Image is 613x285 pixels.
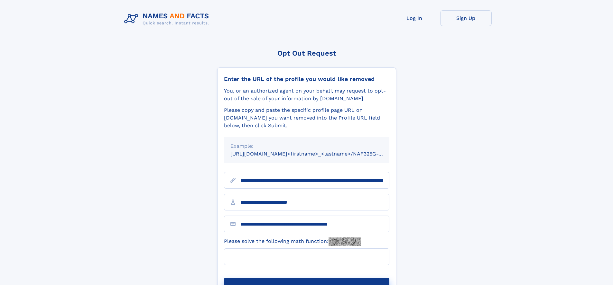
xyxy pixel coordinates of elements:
div: Please copy and paste the specific profile page URL on [DOMAIN_NAME] you want removed into the Pr... [224,106,389,129]
div: You, or an authorized agent on your behalf, may request to opt-out of the sale of your informatio... [224,87,389,102]
a: Sign Up [440,10,492,26]
div: Example: [230,142,383,150]
label: Please solve the following math function: [224,237,361,246]
div: Opt Out Request [217,49,396,57]
div: Enter the URL of the profile you would like removed [224,76,389,83]
img: Logo Names and Facts [122,10,214,28]
small: [URL][DOMAIN_NAME]<firstname>_<lastname>/NAF325G-xxxxxxxx [230,151,402,157]
a: Log In [389,10,440,26]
